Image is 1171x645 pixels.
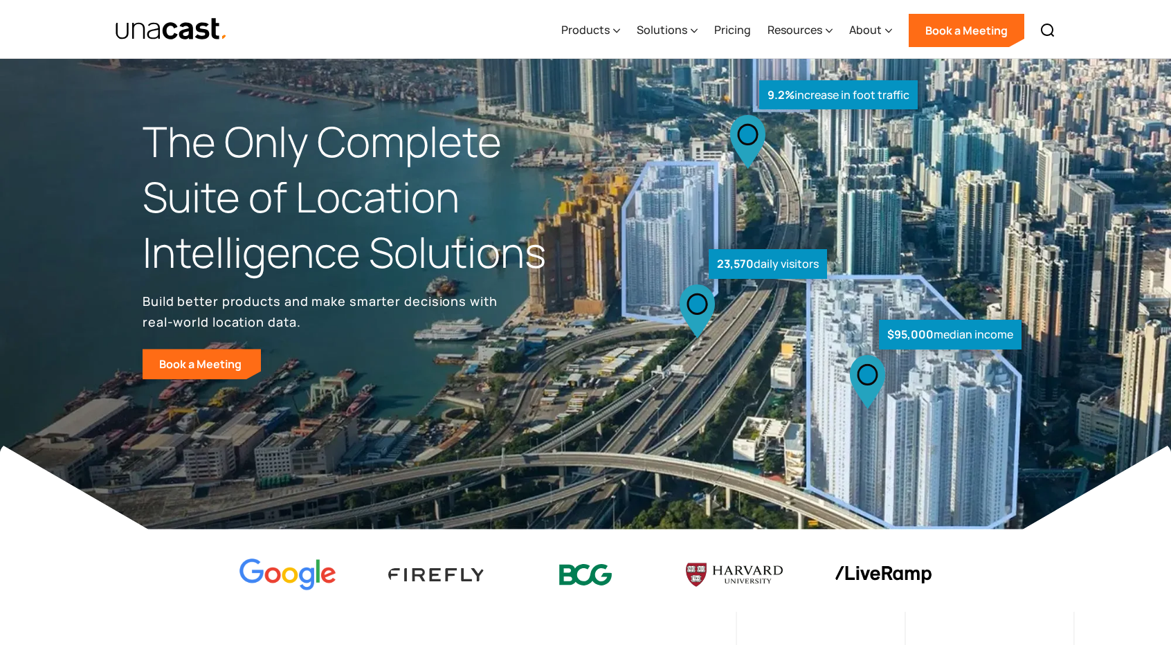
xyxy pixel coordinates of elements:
div: increase in foot traffic [759,80,918,110]
div: Resources [768,2,833,59]
p: Build better products and make smarter decisions with real-world location data. [143,291,502,332]
img: Firefly Advertising logo [388,568,485,581]
div: median income [879,320,1022,349]
div: Solutions [637,21,687,38]
img: liveramp logo [835,566,932,583]
strong: 9.2% [768,87,795,102]
div: Resources [768,21,822,38]
div: Products [561,2,620,59]
img: Unacast text logo [115,17,228,42]
h1: The Only Complete Suite of Location Intelligence Solutions [143,114,585,280]
a: Pricing [714,2,751,59]
strong: 23,570 [717,256,754,271]
a: Book a Meeting [143,349,261,379]
div: About [849,21,882,38]
div: daily visitors [709,249,827,279]
a: home [115,17,228,42]
div: Products [561,21,610,38]
a: Book a Meeting [909,14,1024,47]
div: About [849,2,892,59]
div: Solutions [637,2,698,59]
img: Google logo Color [239,558,336,591]
strong: $95,000 [887,327,934,342]
img: Search icon [1040,22,1056,39]
img: Harvard U logo [686,558,783,592]
img: BCG logo [537,555,634,594]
